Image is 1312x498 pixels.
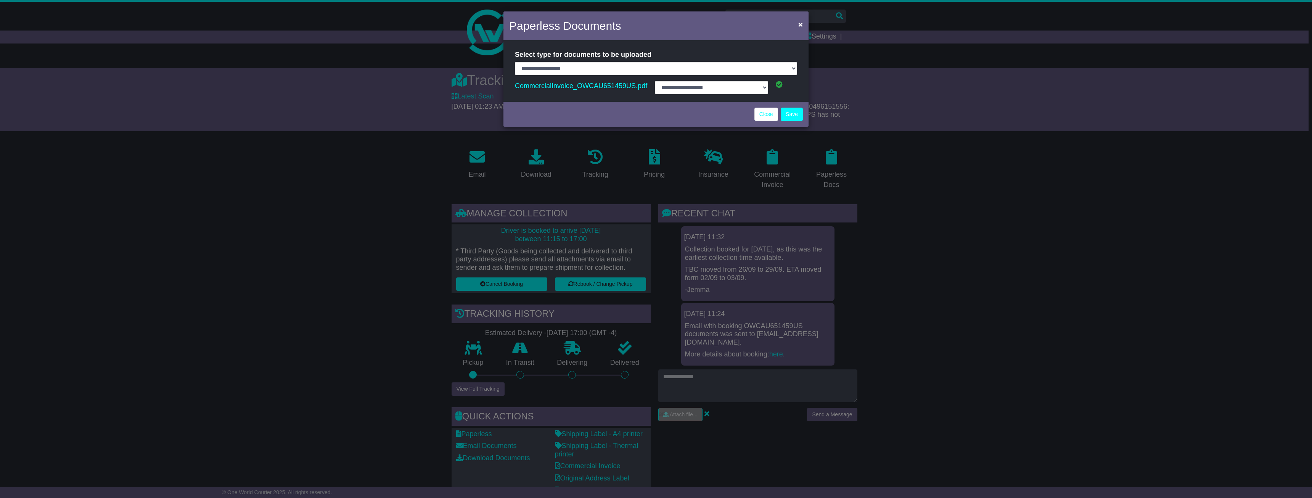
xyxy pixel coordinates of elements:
h4: Paperless Documents [509,17,621,34]
a: Close [754,108,778,121]
button: Save [781,108,803,121]
span: × [798,20,803,29]
label: Select type for documents to be uploaded [515,48,651,62]
button: Close [794,16,807,32]
a: CommercialInvoice_OWCAU651459US.pdf [515,80,647,92]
